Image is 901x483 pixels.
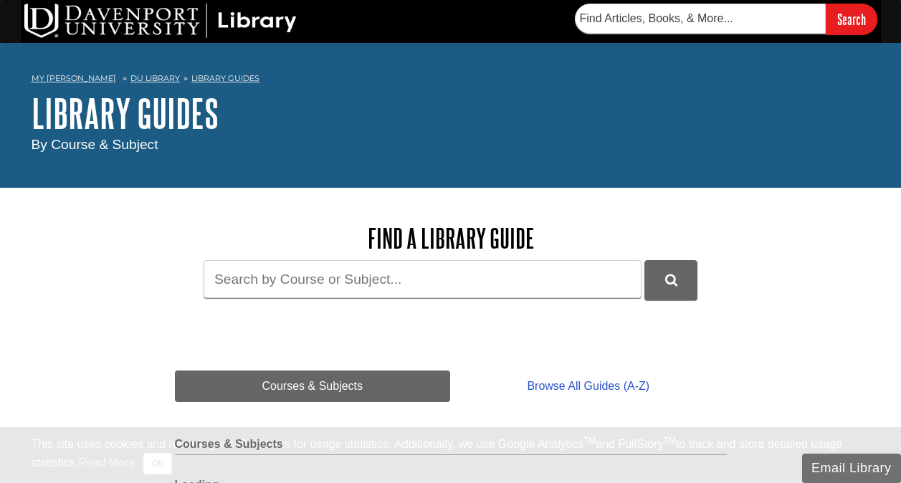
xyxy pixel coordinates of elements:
[32,92,870,135] h1: Library Guides
[32,72,116,85] a: My [PERSON_NAME]
[78,456,135,469] a: Read More
[175,224,727,253] h2: Find a Library Guide
[32,135,870,156] div: By Course & Subject
[32,69,870,92] nav: breadcrumb
[575,4,826,34] input: Find Articles, Books, & More...
[32,436,870,474] div: This site uses cookies and records your IP address for usage statistics. Additionally, we use Goo...
[130,73,180,83] a: DU Library
[802,454,901,483] button: Email Library
[450,370,726,402] a: Browse All Guides (A-Z)
[826,4,877,34] input: Search
[175,438,727,455] h2: Courses & Subjects
[575,4,877,34] form: Searches DU Library's articles, books, and more
[191,73,259,83] a: Library Guides
[665,274,677,287] i: Search Library Guides
[204,260,642,298] input: Search by Course or Subject...
[24,4,297,38] img: DU Library
[175,370,451,402] a: Courses & Subjects
[143,453,171,474] button: Close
